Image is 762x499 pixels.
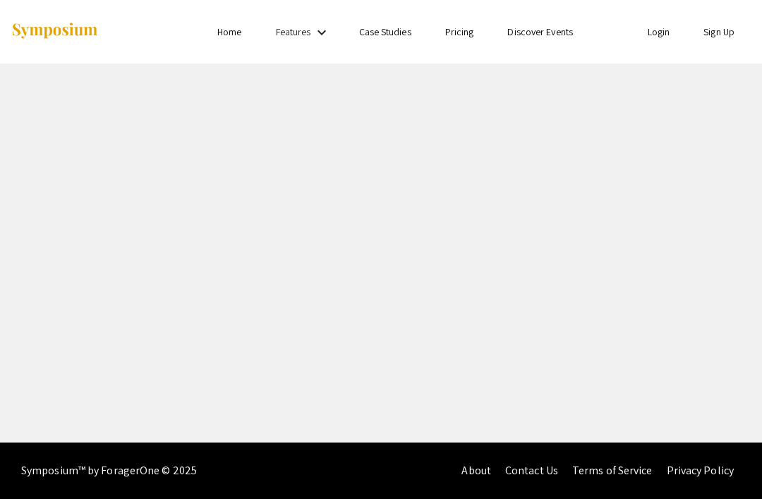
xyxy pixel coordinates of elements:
a: Features [276,25,311,38]
a: About [461,463,491,478]
a: Case Studies [359,25,411,38]
a: Home [217,25,241,38]
div: Symposium™ by ForagerOne © 2025 [21,443,197,499]
a: Terms of Service [572,463,653,478]
img: Symposium by ForagerOne [11,22,99,41]
mat-icon: Expand Features list [313,24,330,41]
a: Sign Up [703,25,734,38]
a: Privacy Policy [667,463,734,478]
a: Contact Us [505,463,558,478]
a: Discover Events [507,25,573,38]
a: Pricing [445,25,474,38]
a: Login [648,25,670,38]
